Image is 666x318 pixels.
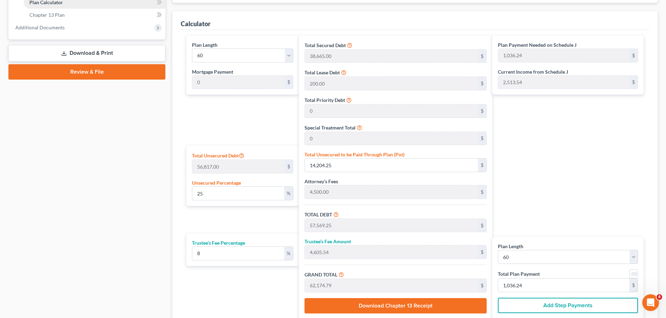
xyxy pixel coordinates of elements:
div: $ [478,279,486,292]
input: 0.00 [192,160,285,173]
iframe: Intercom live chat [642,294,659,311]
label: Plan Payment Needed on Schedule J [498,41,577,49]
input: 0.00 [305,104,478,118]
input: 0.00 [305,279,478,292]
label: Total Plan Payment [498,270,540,278]
input: 0.00 [305,219,478,232]
label: GRAND TOTAL [305,271,337,278]
label: Total Lease Debt [305,69,340,76]
input: 0.00 [192,187,284,200]
input: 0.00 [192,247,284,260]
label: Plan Length [498,243,523,250]
input: 0.00 [305,77,478,90]
div: Calculator [181,20,210,28]
input: 0.00 [305,185,478,199]
label: Current Income from Schedule J [498,68,568,75]
a: Review & File [8,64,165,80]
label: TOTAL DEBT [305,211,332,218]
input: 0.00 [498,49,629,62]
div: $ [478,185,486,199]
div: % [284,187,293,200]
label: Mortgage Payment [192,68,233,75]
label: Attorney’s Fees [305,178,338,185]
input: 0.00 [192,76,285,89]
button: Download Chapter 13 Receipt [305,298,487,313]
label: Trustee’s Fee Percentage [192,239,245,246]
div: % [284,247,293,260]
label: Trustee’s Fee Amount [305,238,351,245]
div: $ [285,76,293,89]
div: $ [478,158,486,172]
label: Plan Length [192,41,217,49]
span: 4 [657,294,662,300]
div: $ [285,160,293,173]
input: 0.00 [305,245,478,259]
button: Add Step Payments [498,298,638,313]
a: Round to nearest dollar [629,269,638,278]
a: Chapter 13 Plan [24,9,165,21]
input: 0.00 [305,50,478,63]
div: $ [478,219,486,232]
div: $ [629,76,638,89]
div: $ [478,245,486,259]
label: Special Treatment Total [305,124,356,131]
input: 0.00 [498,279,629,292]
span: Chapter 13 Plan [29,12,65,18]
input: 0.00 [305,132,478,145]
div: $ [629,49,638,62]
div: $ [478,104,486,118]
div: $ [478,77,486,90]
label: Total Unsecured to be Paid Through Plan (Pot) [305,151,404,158]
div: $ [629,279,638,292]
input: 0.00 [498,76,629,89]
div: $ [478,132,486,145]
label: Total Unsecured Debt [192,151,244,160]
span: Additional Documents [15,24,65,30]
input: 0.00 [305,158,478,172]
a: Download & Print [8,45,165,61]
label: Unsecured Percentage [192,179,241,186]
div: $ [478,50,486,63]
label: Total Priority Debt [305,96,345,104]
label: Total Secured Debt [305,42,346,49]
